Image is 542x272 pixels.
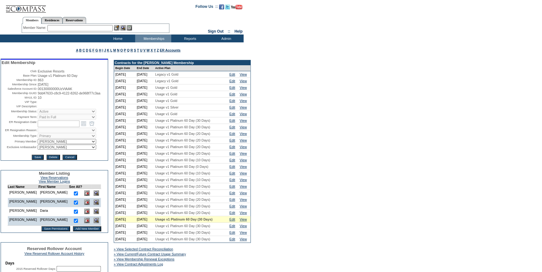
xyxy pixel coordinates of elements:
span: Usage v1 Gold [155,86,178,89]
a: Edit [229,152,235,155]
td: Membership GUID: [2,91,37,95]
span: Usage v1 Gold [155,99,178,103]
td: [DATE] [135,84,154,91]
td: Active Plan [154,65,228,71]
a: Edit [229,145,235,149]
a: View [240,184,247,188]
span: Usage v1 Platinum 60 Day [38,74,77,77]
a: » View Membership Renewal Exceptions [114,257,174,261]
a: U [140,48,142,52]
td: [PERSON_NAME] [8,189,38,198]
a: Residences [41,17,63,24]
a: Sign Out [208,29,223,34]
td: [DATE] [135,229,154,236]
td: [DATE] [114,163,135,170]
a: F [92,48,95,52]
td: [DATE] [114,150,135,157]
a: N [117,48,119,52]
a: Members [23,17,42,24]
a: Edit [229,198,235,201]
td: [DATE] [135,177,154,183]
a: View Reserved Rollover Account History [25,252,85,255]
td: Membership Since: [2,83,37,86]
span: [DATE] [38,83,48,86]
td: [DATE] [135,216,154,223]
span: Usage v1 Platinum 60 Day (30 Days) [155,231,210,234]
img: Delete [84,200,90,205]
span: Reserved Rollover Account [27,246,82,251]
span: Usage v1 Silver [155,105,179,109]
td: [DATE] [114,170,135,177]
span: Usage v1 Platinum 60 Day (20 Days) [155,204,210,208]
span: Usage v1 Platinum 60 Day (30 Days) [155,224,210,228]
a: Become our fan on Facebook [219,6,224,10]
a: View [240,138,247,142]
a: Reservations [63,17,86,24]
td: [DATE] [135,91,154,98]
a: Edit [229,105,235,109]
td: [DATE] [114,111,135,117]
td: Base Plan: [2,74,37,77]
td: Membership Status: [2,109,37,114]
a: View [240,79,247,83]
a: I [102,48,103,52]
span: Exclusive Resorts [38,69,64,73]
a: Edit [229,72,235,76]
span: Usage v1 Platinum 60 Day (20 Days) [155,211,210,215]
span: Edit Membership [2,60,35,65]
a: View [240,72,247,76]
td: [DATE] [114,98,135,104]
a: View Reservations [41,176,68,179]
a: B [79,48,82,52]
a: View [240,198,247,201]
a: J [104,48,106,52]
a: Edit [229,112,235,116]
td: Home [99,35,135,42]
span: Usage v1 Platinum 60 Day (20 Days) [155,152,210,155]
a: Open the calendar popup. [80,120,87,127]
img: Follow us on Twitter [225,4,230,9]
span: Usage v1 Gold [155,92,178,96]
td: ER Resignation Date: [2,120,37,127]
td: [DATE] [114,236,135,243]
td: [DATE] [114,190,135,196]
a: Y [154,48,156,52]
td: [DATE] [135,183,154,190]
td: Follow Us :: [195,4,218,11]
td: Payment Term: [2,115,37,120]
td: Days [5,261,103,265]
td: VIP Description: [2,104,37,108]
a: Edit [229,165,235,168]
span: Usage v1 Platinum 60 Day (10 Days) [155,158,210,162]
img: View Dashboard [94,209,99,214]
img: View Dashboard [94,218,99,223]
a: Edit [229,86,235,89]
a: Edit [229,231,235,234]
td: [DATE] [135,117,154,124]
a: View [240,99,247,103]
a: L [110,48,112,52]
img: Subscribe to our YouTube Channel [231,5,242,9]
span: 00130000000UzVtAAK [38,87,72,91]
a: Edit [229,79,235,83]
a: Edit [229,211,235,215]
a: Edit [229,191,235,195]
td: Salesforce Account ID: [2,87,37,91]
td: [DATE] [135,98,154,104]
a: View [240,237,247,241]
a: View [240,211,247,215]
td: [DATE] [114,223,135,229]
td: [DATE] [114,210,135,216]
td: [PERSON_NAME] [38,198,69,207]
a: P [124,48,126,52]
a: D [86,48,88,52]
td: [DATE] [114,131,135,137]
td: [DATE] [135,163,154,170]
span: 863 [38,78,43,82]
img: Delete [84,190,90,196]
td: [PERSON_NAME] [8,216,38,226]
span: Usage v1 Platinum 60 Day (10 Days) [155,171,210,175]
td: [DATE] [135,236,154,243]
a: » View Current/Future Contract Usage Summary [114,252,186,256]
td: [DATE] [114,91,135,98]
